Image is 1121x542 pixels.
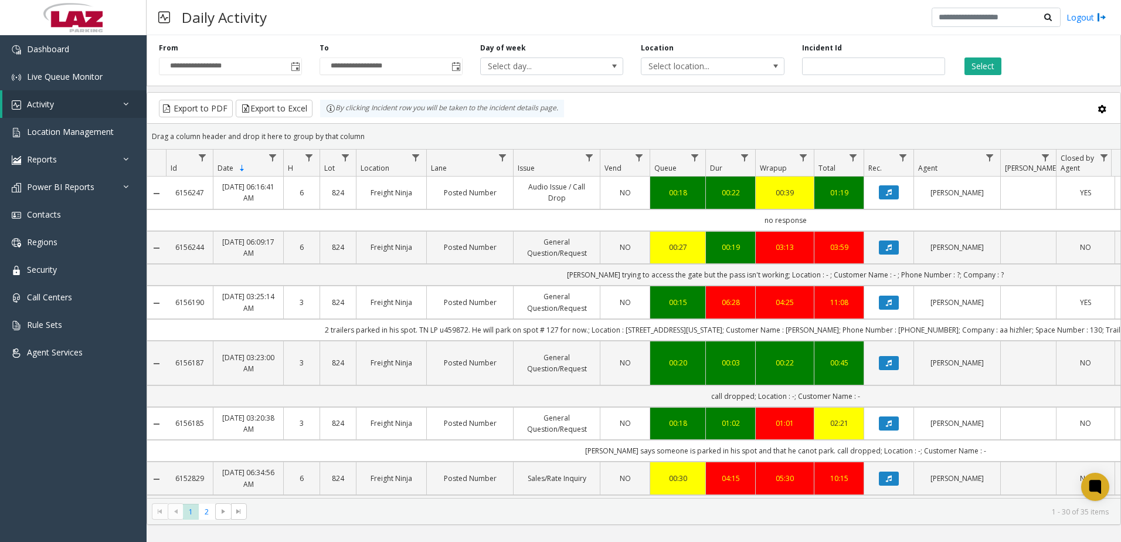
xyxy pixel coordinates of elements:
[713,187,748,198] div: 00:22
[821,242,857,253] a: 03:59
[1038,150,1054,165] a: Parker Filter Menu
[173,187,206,198] a: 6156247
[27,126,114,137] span: Location Management
[2,90,147,118] a: Activity
[288,163,293,173] span: H
[713,473,748,484] a: 04:15
[763,297,807,308] div: 04:25
[326,104,335,113] img: infoIcon.svg
[147,150,1120,498] div: Data table
[173,357,206,368] a: 6156187
[1097,11,1106,23] img: logout
[713,418,748,429] a: 01:02
[763,242,807,253] div: 03:13
[27,236,57,248] span: Regions
[291,187,312,198] a: 6
[657,297,698,308] a: 00:15
[291,357,312,368] a: 3
[364,418,419,429] a: Freight Ninja
[147,299,166,308] a: Collapse Details
[27,209,61,220] span: Contacts
[521,412,593,435] a: General Question/Request
[364,297,419,308] a: Freight Ninja
[220,236,276,259] a: [DATE] 06:09:17 AM
[654,163,677,173] span: Queue
[434,297,506,308] a: Posted Number
[641,43,674,53] label: Location
[821,473,857,484] div: 10:15
[434,473,506,484] a: Posted Number
[431,163,447,173] span: Lane
[215,503,231,520] span: Go to the next page
[12,100,21,110] img: 'icon'
[763,187,807,198] a: 00:39
[713,297,748,308] div: 06:28
[607,242,643,253] a: NO
[434,242,506,253] a: Posted Number
[657,473,698,484] div: 00:30
[521,291,593,313] a: General Question/Request
[620,297,631,307] span: NO
[291,297,312,308] a: 3
[582,150,597,165] a: Issue Filter Menu
[27,71,103,82] span: Live Queue Monitor
[1064,242,1108,253] a: NO
[265,150,281,165] a: Date Filter Menu
[763,357,807,368] a: 00:22
[27,264,57,275] span: Security
[147,189,166,198] a: Collapse Details
[159,43,178,53] label: From
[327,187,349,198] a: 824
[183,504,199,520] span: Page 1
[173,418,206,429] a: 6156185
[320,100,564,117] div: By clicking Incident row you will be taken to the incident details page.
[657,357,698,368] a: 00:20
[1064,297,1108,308] a: YES
[12,183,21,192] img: 'icon'
[818,163,835,173] span: Total
[868,163,882,173] span: Rec.
[604,163,621,173] span: Vend
[173,473,206,484] a: 6152829
[364,187,419,198] a: Freight Ninja
[657,242,698,253] a: 00:27
[802,43,842,53] label: Incident Id
[231,503,247,520] span: Go to the last page
[12,73,21,82] img: 'icon'
[1064,418,1108,429] a: NO
[620,418,631,428] span: NO
[12,155,21,165] img: 'icon'
[480,43,526,53] label: Day of week
[291,418,312,429] a: 3
[234,507,243,516] span: Go to the last page
[254,507,1109,517] kendo-pager-info: 1 - 30 of 35 items
[434,357,506,368] a: Posted Number
[1080,473,1091,483] span: NO
[518,163,535,173] span: Issue
[12,45,21,55] img: 'icon'
[147,243,166,253] a: Collapse Details
[288,58,301,74] span: Toggle popup
[607,297,643,308] a: NO
[657,418,698,429] a: 00:18
[1064,473,1108,484] a: NO
[921,242,993,253] a: [PERSON_NAME]
[821,357,857,368] div: 00:45
[521,236,593,259] a: General Question/Request
[12,293,21,303] img: 'icon'
[12,238,21,248] img: 'icon'
[921,418,993,429] a: [PERSON_NAME]
[12,348,21,358] img: 'icon'
[301,150,317,165] a: H Filter Menu
[27,292,72,303] span: Call Centers
[327,473,349,484] a: 824
[1064,187,1108,198] a: YES
[327,357,349,368] a: 824
[1080,358,1091,368] span: NO
[320,43,329,53] label: To
[195,150,210,165] a: Id Filter Menu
